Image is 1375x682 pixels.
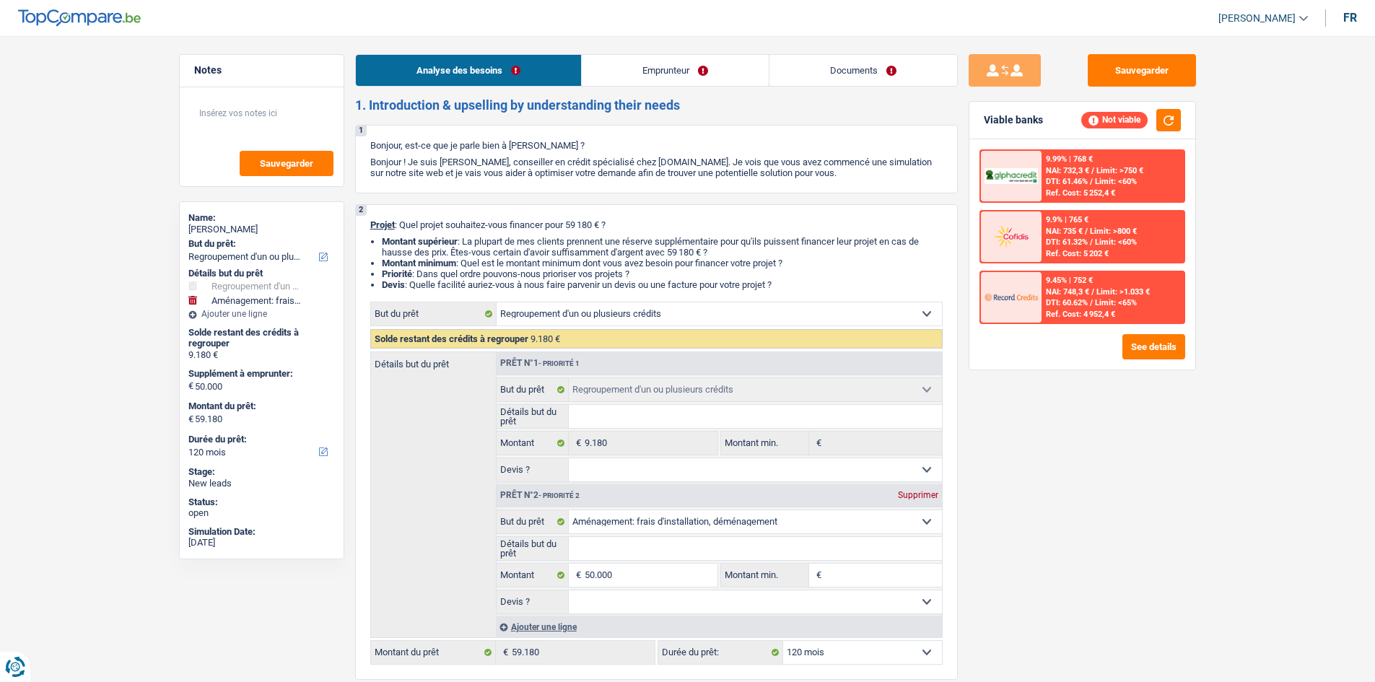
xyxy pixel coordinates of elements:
span: Projet [370,219,395,230]
div: [PERSON_NAME] [188,224,335,235]
label: Devis ? [497,458,569,481]
label: Montant du prêt [371,641,496,664]
button: Sauvegarder [240,151,333,176]
div: Simulation Date: [188,526,335,538]
div: fr [1343,11,1357,25]
span: / [1091,287,1094,297]
div: Solde restant des crédits à regrouper [188,327,335,349]
span: Limit: <60% [1095,237,1137,247]
span: / [1091,166,1094,175]
span: Devis [382,279,405,290]
span: Limit: <60% [1095,177,1137,186]
button: See details [1122,334,1185,359]
h2: 1. Introduction & upselling by understanding their needs [355,97,958,113]
a: Emprunteur [582,55,769,86]
span: / [1090,237,1093,247]
p: Bonjour, est-ce que je parle bien à [PERSON_NAME] ? [370,140,943,151]
label: But du prêt [371,302,497,325]
div: 1 [356,126,367,136]
a: Documents [769,55,957,86]
p: Bonjour ! Je suis [PERSON_NAME], conseiller en crédit spécialisé chez [DOMAIN_NAME]. Je vois que ... [370,157,943,178]
div: [DATE] [188,537,335,548]
div: Viable banks [984,114,1043,126]
a: [PERSON_NAME] [1207,6,1308,30]
div: Ref. Cost: 4 952,4 € [1046,310,1115,319]
div: Stage: [188,466,335,478]
span: Limit: <65% [1095,298,1137,307]
label: Montant min. [721,432,809,455]
strong: Montant minimum [382,258,456,268]
label: Devis ? [497,590,569,613]
label: Montant [497,432,569,455]
span: NAI: 735 € [1046,227,1083,236]
div: open [188,507,335,519]
div: Not viable [1081,112,1148,128]
div: 9.180 € [188,349,335,361]
span: - Priorité 2 [538,491,580,499]
span: € [809,432,825,455]
label: Montant min. [721,564,809,587]
button: Sauvegarder [1088,54,1196,87]
span: DTI: 60.62% [1046,298,1088,307]
label: But du prêt: [188,238,332,250]
div: 9.45% | 752 € [1046,276,1093,285]
div: 9.9% | 765 € [1046,215,1088,224]
img: AlphaCredit [985,168,1038,185]
span: NAI: 748,3 € [1046,287,1089,297]
span: / [1090,298,1093,307]
div: Name: [188,212,335,224]
label: Supplément à emprunter: [188,368,332,380]
strong: Montant supérieur [382,236,458,247]
label: Détails but du prêt [371,352,496,369]
div: Supprimer [894,491,942,499]
span: NAI: 732,3 € [1046,166,1089,175]
span: Limit: >1.033 € [1096,287,1150,297]
span: Limit: >750 € [1096,166,1143,175]
div: Prêt n°2 [497,491,583,500]
span: Limit: >800 € [1090,227,1137,236]
li: : Dans quel ordre pouvons-nous prioriser vos projets ? [382,268,943,279]
span: [PERSON_NAME] [1218,12,1296,25]
span: - Priorité 1 [538,359,580,367]
div: New leads [188,478,335,489]
span: / [1085,227,1088,236]
li: : La plupart de mes clients prennent une réserve supplémentaire pour qu'ils puissent financer leu... [382,236,943,258]
img: TopCompare Logo [18,9,141,27]
p: : Quel projet souhaitez-vous financer pour 59 180 € ? [370,219,943,230]
div: Status: [188,497,335,508]
label: Détails but du prêt [497,537,569,560]
a: Analyse des besoins [356,55,581,86]
span: € [188,414,193,425]
span: / [1090,177,1093,186]
span: € [569,564,585,587]
h5: Notes [194,64,329,76]
li: : Quelle facilité auriez-vous à nous faire parvenir un devis ou une facture pour votre projet ? [382,279,943,290]
span: € [569,432,585,455]
label: Montant [497,564,569,587]
label: Détails but du prêt [497,405,569,428]
li: : Quel est le montant minimum dont vous avez besoin pour financer votre projet ? [382,258,943,268]
div: 9.99% | 768 € [1046,154,1093,164]
strong: Priorité [382,268,412,279]
span: € [809,564,825,587]
span: Sauvegarder [260,159,313,168]
label: But du prêt [497,510,569,533]
span: DTI: 61.32% [1046,237,1088,247]
span: Solde restant des crédits à regrouper [375,333,528,344]
span: 9.180 € [531,333,560,344]
img: Cofidis [985,223,1038,250]
span: € [496,641,512,664]
div: Détails but du prêt [188,268,335,279]
label: But du prêt [497,378,569,401]
div: Ref. Cost: 5 202 € [1046,249,1109,258]
div: Ajouter une ligne [496,616,942,637]
label: Durée du prêt: [658,641,783,664]
span: DTI: 61.46% [1046,177,1088,186]
div: Ajouter une ligne [188,309,335,319]
img: Record Credits [985,284,1038,310]
span: € [188,380,193,392]
label: Durée du prêt: [188,434,332,445]
div: 2 [356,205,367,216]
div: Prêt n°1 [497,359,583,368]
label: Montant du prêt: [188,401,332,412]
